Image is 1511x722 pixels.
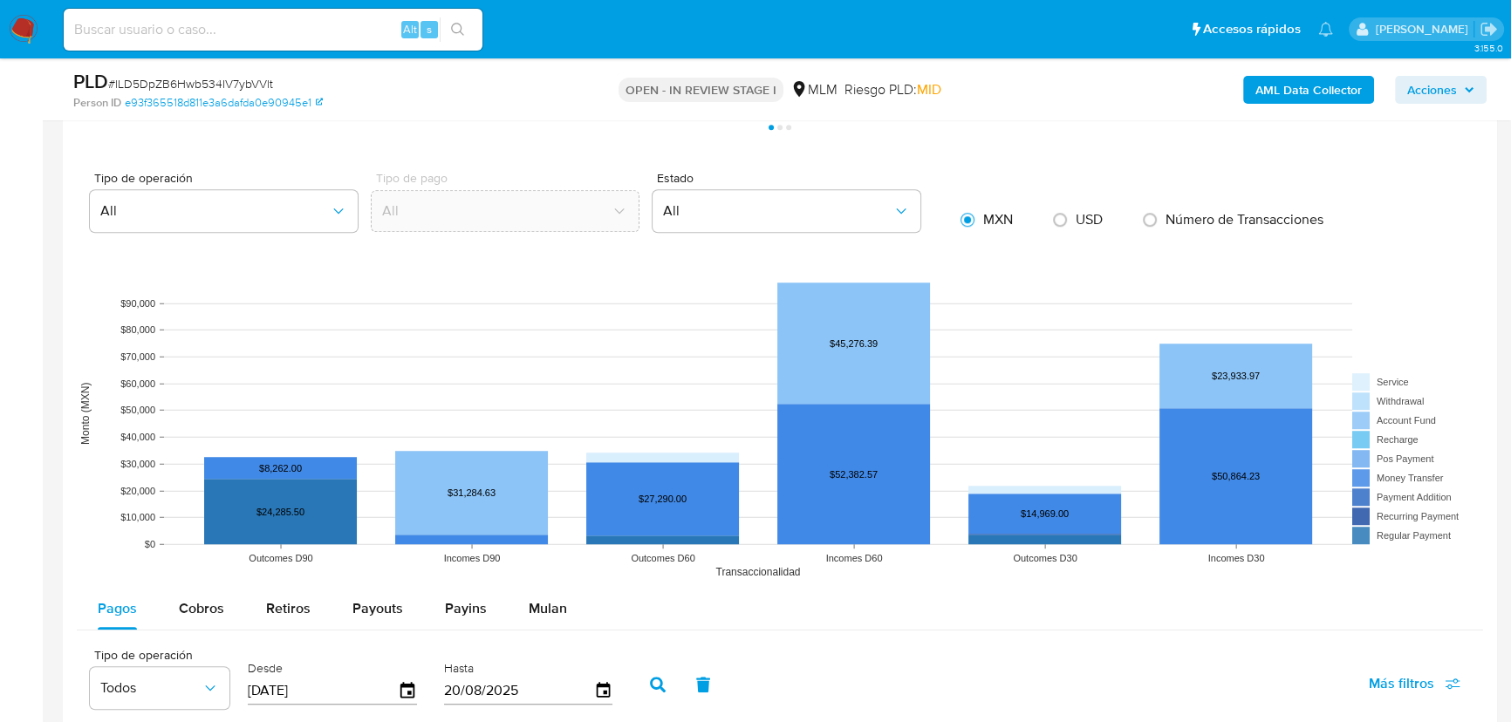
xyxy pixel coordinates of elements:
button: Acciones [1395,76,1487,104]
p: OPEN - IN REVIEW STAGE I [619,78,783,102]
p: michelleangelica.rodriguez@mercadolibre.com.mx [1375,21,1473,37]
span: 3.155.0 [1473,41,1502,55]
span: s [427,21,432,37]
b: PLD [73,67,108,95]
a: Salir [1480,20,1498,38]
span: # lLD5DpZB6Hwb534IV7ybVVlt [108,75,273,92]
span: Accesos rápidos [1203,20,1301,38]
button: search-icon [440,17,475,42]
b: AML Data Collector [1255,76,1362,104]
span: Alt [403,21,417,37]
button: AML Data Collector [1243,76,1374,104]
span: Acciones [1407,76,1457,104]
a: Notificaciones [1318,22,1333,37]
div: MLM [790,80,838,99]
span: MID [917,79,941,99]
b: Person ID [73,95,121,111]
a: e93f365518d811e3a6dafda0e90945e1 [125,95,323,111]
input: Buscar usuario o caso... [64,18,482,41]
span: Riesgo PLD: [844,80,941,99]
